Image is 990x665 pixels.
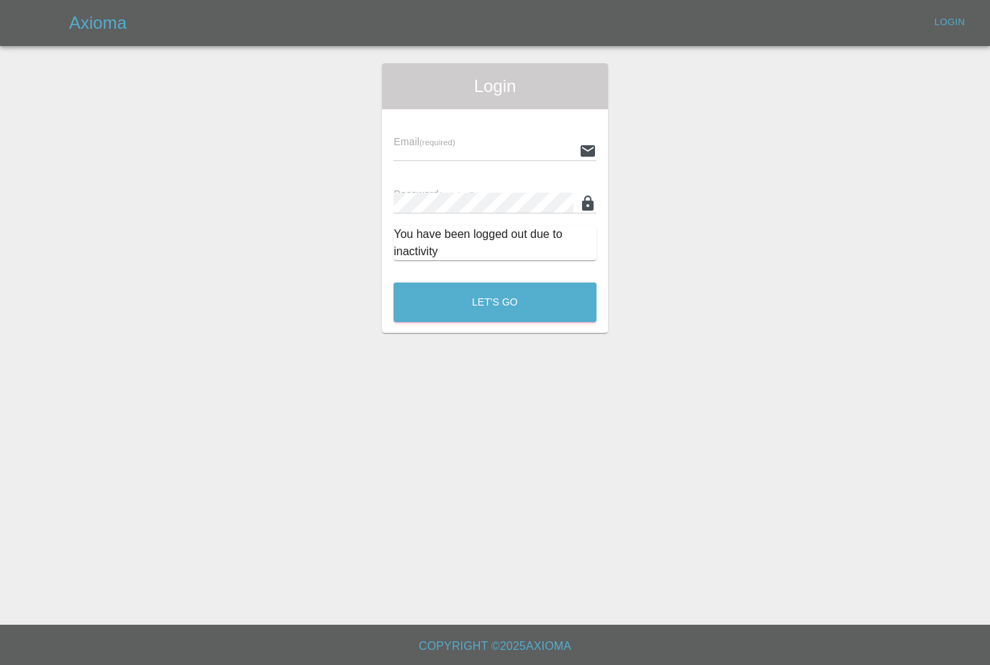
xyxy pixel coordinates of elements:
h6: Copyright © 2025 Axioma [12,636,978,656]
small: (required) [439,191,475,199]
span: Email [394,136,455,147]
button: Let's Go [394,283,596,322]
a: Login [927,12,973,34]
small: (required) [419,138,455,147]
h5: Axioma [69,12,127,35]
span: Login [394,75,596,98]
div: You have been logged out due to inactivity [394,226,596,260]
span: Password [394,188,474,200]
